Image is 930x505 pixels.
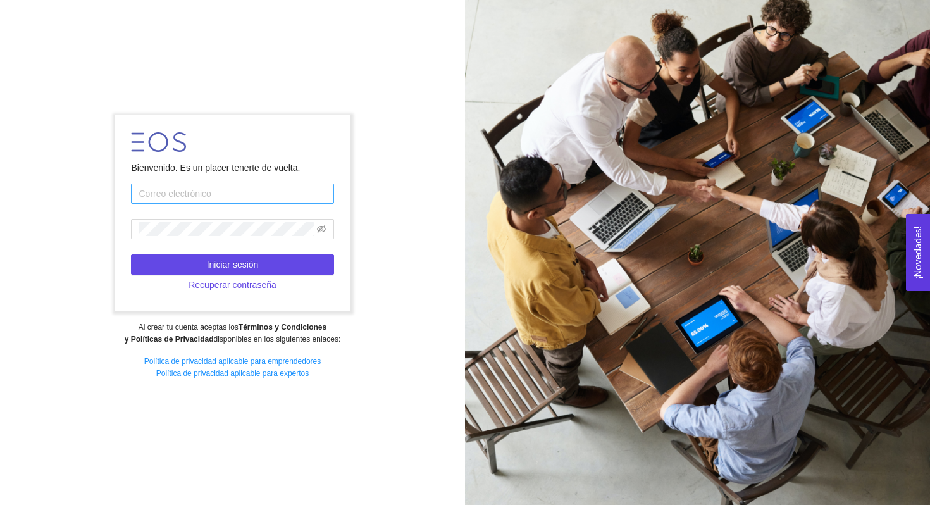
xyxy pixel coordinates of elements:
[131,132,186,152] img: LOGO
[156,369,309,378] a: Política de privacidad aplicable para expertos
[131,254,333,275] button: Iniciar sesión
[8,321,456,346] div: Al crear tu cuenta aceptas los disponibles en los siguientes enlaces:
[317,225,326,234] span: eye-invisible
[189,278,276,292] span: Recuperar contraseña
[144,357,321,366] a: Política de privacidad aplicable para emprendedores
[131,280,333,290] a: Recuperar contraseña
[131,275,333,295] button: Recuperar contraseña
[906,214,930,291] button: Open Feedback Widget
[131,161,333,175] div: Bienvenido. Es un placer tenerte de vuelta.
[207,258,259,271] span: Iniciar sesión
[131,184,333,204] input: Correo electrónico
